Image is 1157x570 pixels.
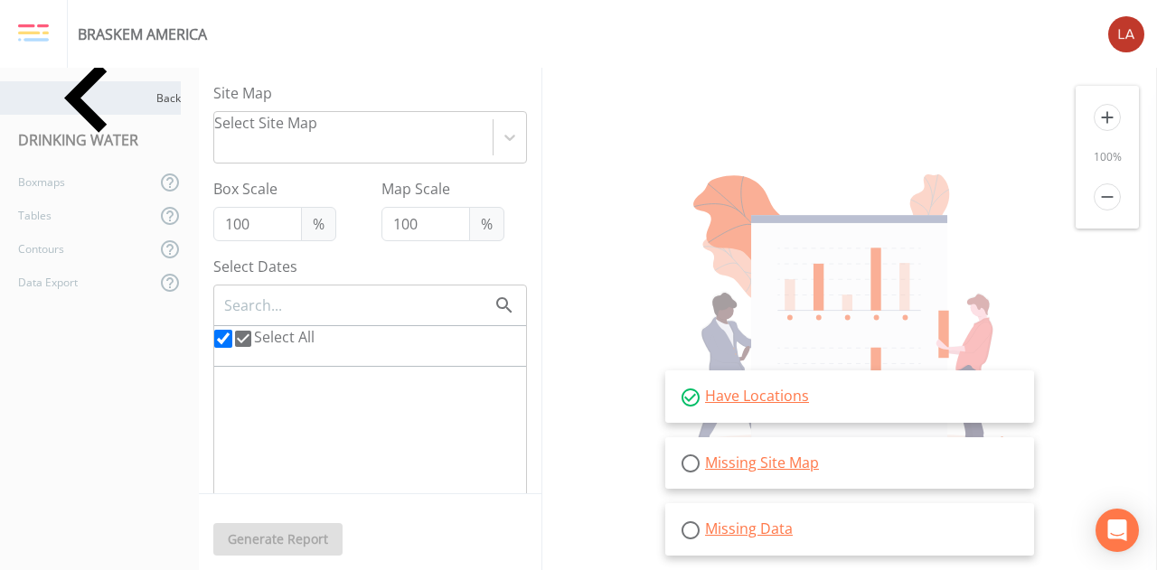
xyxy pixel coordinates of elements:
label: Map Scale [381,178,504,200]
input: Search... [222,294,494,317]
label: Box Scale [213,178,336,200]
i: remove [1094,183,1121,210]
img: logo [18,23,49,43]
a: Have Locations [705,386,809,406]
label: Select Dates [213,256,527,277]
input: Select All [214,330,232,348]
img: cf6e799eed601856facf0d2563d1856d [1108,16,1144,52]
div: Open Intercom Messenger [1096,509,1139,552]
div: Select Site Map [214,112,317,134]
span: % [469,207,504,241]
label: Site Map [213,82,527,104]
div: BRASKEM AMERICA [78,23,207,45]
a: Missing Data [705,519,793,538]
a: Missing Site Map [705,453,819,472]
div: 100 % [1076,149,1139,165]
i: add [1094,104,1121,131]
span: % [301,207,336,241]
span: Select All [254,327,315,347]
img: undraw_report_building_chart-e1PV7-8T.svg [665,174,1034,464]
